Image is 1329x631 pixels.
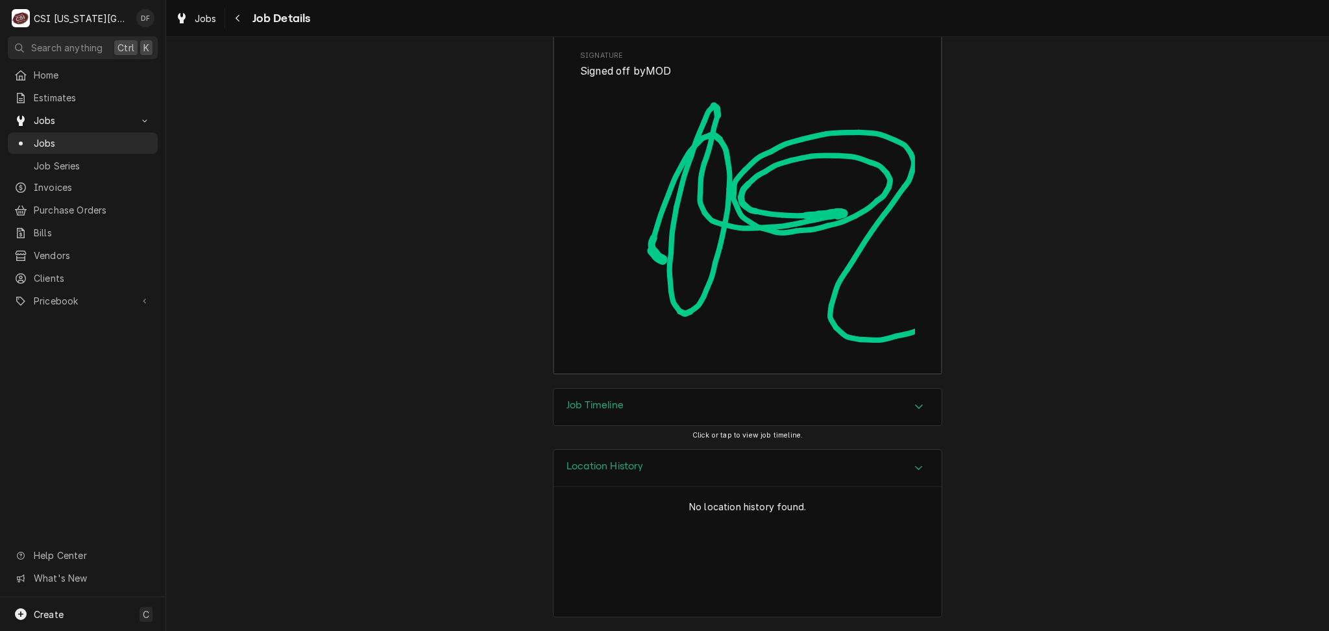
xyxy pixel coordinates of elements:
div: David Fannin's Avatar [136,9,154,27]
a: Invoices [8,177,158,198]
a: Go to Pricebook [8,290,158,312]
div: Location History [553,449,942,617]
span: Bills [34,226,151,240]
a: Go to What's New [8,567,158,589]
div: Signator [580,51,915,346]
span: Ctrl [117,41,134,55]
button: Accordion Details Expand Trigger [554,389,942,425]
span: Home [34,68,151,82]
span: Create [34,609,64,620]
span: Search anything [31,41,103,55]
button: Search anythingCtrlK [8,36,158,59]
span: Jobs [34,114,132,127]
a: Jobs [170,8,222,29]
span: K [143,41,149,55]
a: Go to Jobs [8,110,158,131]
a: Job Series [8,155,158,177]
div: DF [136,9,154,27]
span: No location history found. [579,500,916,513]
span: What's New [34,571,150,585]
div: C [12,9,30,27]
div: Accordion Body [554,487,942,617]
span: Job Details [249,10,311,27]
span: C [143,608,149,621]
div: Accordion Header [554,450,942,487]
a: Vendors [8,245,158,266]
button: Accordion Details Expand Trigger [554,450,942,487]
a: Bills [8,222,158,243]
div: CSI [US_STATE][GEOGRAPHIC_DATA] [34,12,129,25]
img: Signature [580,79,915,345]
a: Home [8,64,158,86]
a: Clients [8,267,158,289]
span: Jobs [195,12,217,25]
span: Job Series [34,159,151,173]
button: Navigate back [228,8,249,29]
div: CSI Kansas City's Avatar [12,9,30,27]
h3: Job Timeline [567,399,624,412]
div: Accordion Header [554,389,942,425]
span: Estimates [34,91,151,105]
span: Purchase Orders [34,203,151,217]
span: Signature [580,51,915,61]
span: Click or tap to view job timeline. [692,431,803,439]
span: Signed Off By [580,64,915,79]
span: Invoices [34,180,151,194]
h3: Location History [567,460,644,473]
div: Job Timeline [553,388,942,426]
a: Jobs [8,132,158,154]
span: Jobs [34,136,151,150]
a: Purchase Orders [8,199,158,221]
span: Pricebook [34,294,132,308]
a: Estimates [8,87,158,108]
span: Clients [34,271,151,285]
a: Go to Help Center [8,545,158,566]
span: Vendors [34,249,151,262]
span: Help Center [34,549,150,562]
